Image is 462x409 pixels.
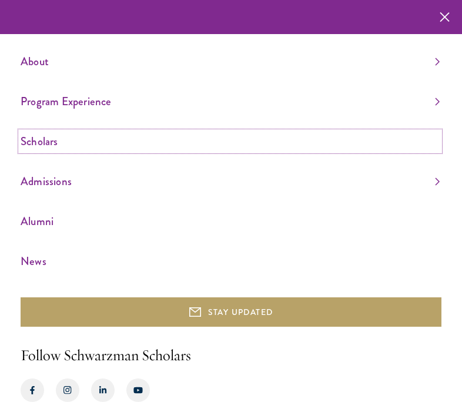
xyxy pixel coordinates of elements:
a: Admissions [21,172,440,191]
a: Alumni [21,212,440,231]
h2: Follow Schwarzman Scholars [21,344,441,367]
a: News [21,252,440,271]
a: About [21,52,440,71]
a: Program Experience [21,92,440,111]
button: STAY UPDATED [21,297,441,327]
a: Scholars [21,132,440,151]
